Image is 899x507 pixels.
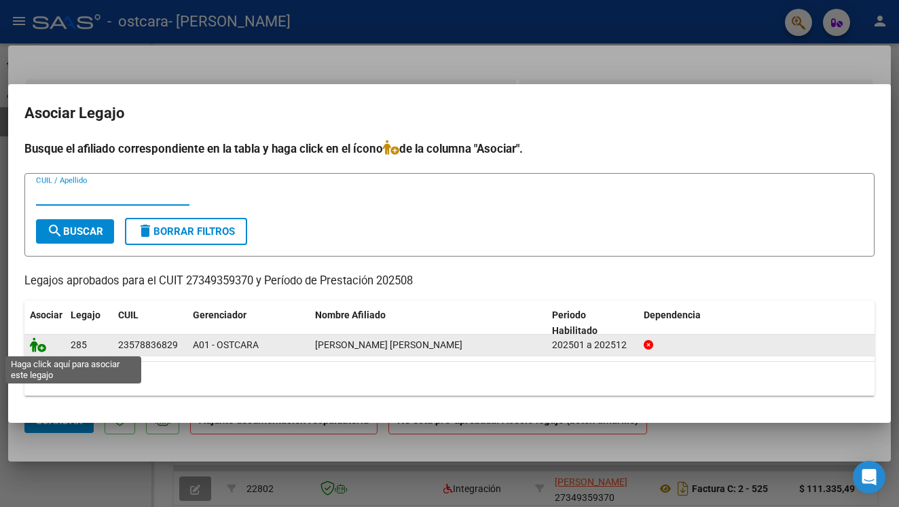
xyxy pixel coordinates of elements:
[24,273,875,290] p: Legajos aprobados para el CUIT 27349359370 y Período de Prestación 202508
[47,223,63,239] mat-icon: search
[644,309,701,320] span: Dependencia
[24,301,65,345] datatable-header-cell: Asociar
[853,461,885,493] div: Open Intercom Messenger
[24,100,875,126] h2: Asociar Legajo
[24,140,875,157] h4: Busque el afiliado correspondiente en la tabla y haga click en el ícono de la columna "Asociar".
[30,309,62,320] span: Asociar
[65,301,113,345] datatable-header-cell: Legajo
[638,301,875,345] datatable-header-cell: Dependencia
[125,218,247,245] button: Borrar Filtros
[552,309,598,336] span: Periodo Habilitado
[547,301,638,345] datatable-header-cell: Periodo Habilitado
[71,309,100,320] span: Legajo
[315,309,386,320] span: Nombre Afiliado
[137,225,235,238] span: Borrar Filtros
[187,301,310,345] datatable-header-cell: Gerenciador
[36,219,114,244] button: Buscar
[24,362,875,396] div: 1 registros
[137,223,153,239] mat-icon: delete
[118,337,178,353] div: 23578836829
[315,339,462,350] span: VALLEJOS NOAH MARCO ALEX
[310,301,547,345] datatable-header-cell: Nombre Afiliado
[47,225,103,238] span: Buscar
[552,337,633,353] div: 202501 a 202512
[193,339,259,350] span: A01 - OSTCARA
[193,309,246,320] span: Gerenciador
[113,301,187,345] datatable-header-cell: CUIL
[118,309,139,320] span: CUIL
[71,339,87,350] span: 285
